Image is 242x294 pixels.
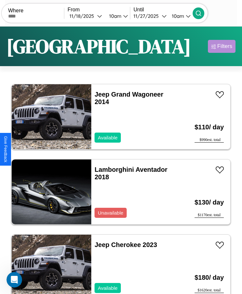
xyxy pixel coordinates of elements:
[95,166,167,181] a: Lamborghini Aventador 2018
[98,208,123,217] p: Unavailable
[217,43,232,50] div: Filters
[134,13,162,19] div: 11 / 27 / 2025
[68,7,130,13] label: From
[208,40,236,53] button: Filters
[6,272,22,288] iframe: Intercom live chat
[195,267,224,288] h3: $ 180 / day
[167,13,193,19] button: 10am
[3,136,8,162] div: Give Feedback
[98,284,118,292] p: Available
[195,213,224,218] div: $ 1170 est. total
[98,133,118,142] p: Available
[95,241,157,248] a: Jeep Cherokee 2023
[104,13,130,19] button: 10am
[8,8,64,14] label: Where
[6,33,191,60] h1: [GEOGRAPHIC_DATA]
[195,192,224,213] h3: $ 130 / day
[70,13,97,19] div: 11 / 18 / 2025
[68,13,104,19] button: 11/18/2025
[169,13,186,19] div: 10am
[195,117,224,137] h3: $ 110 / day
[195,288,224,293] div: $ 1620 est. total
[195,137,224,143] div: $ 990 est. total
[106,13,123,19] div: 10am
[95,91,163,105] a: Jeep Grand Wagoneer 2014
[134,7,193,13] label: Until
